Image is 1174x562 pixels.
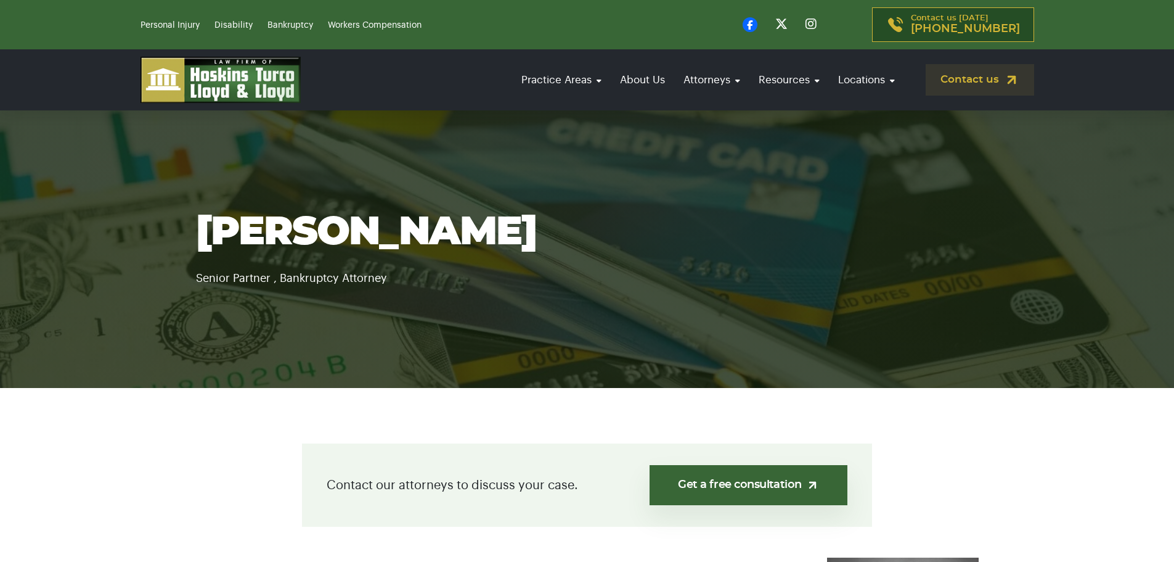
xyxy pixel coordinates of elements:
[614,62,671,97] a: About Us
[806,479,819,492] img: arrow-up-right-light.svg
[302,444,872,527] div: Contact our attorneys to discuss your case.
[872,7,1034,42] a: Contact us [DATE][PHONE_NUMBER]
[832,62,901,97] a: Locations
[328,21,422,30] a: Workers Compensation
[911,23,1020,35] span: [PHONE_NUMBER]
[650,465,847,505] a: Get a free consultation
[267,21,313,30] a: Bankruptcy
[214,21,253,30] a: Disability
[141,21,200,30] a: Personal Injury
[911,14,1020,35] p: Contact us [DATE]
[196,254,979,287] p: Senior Partner , Bankruptcy Attorney
[515,62,608,97] a: Practice Areas
[926,64,1034,96] a: Contact us
[677,62,746,97] a: Attorneys
[196,211,979,254] h1: [PERSON_NAME]
[752,62,826,97] a: Resources
[141,57,301,103] img: logo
